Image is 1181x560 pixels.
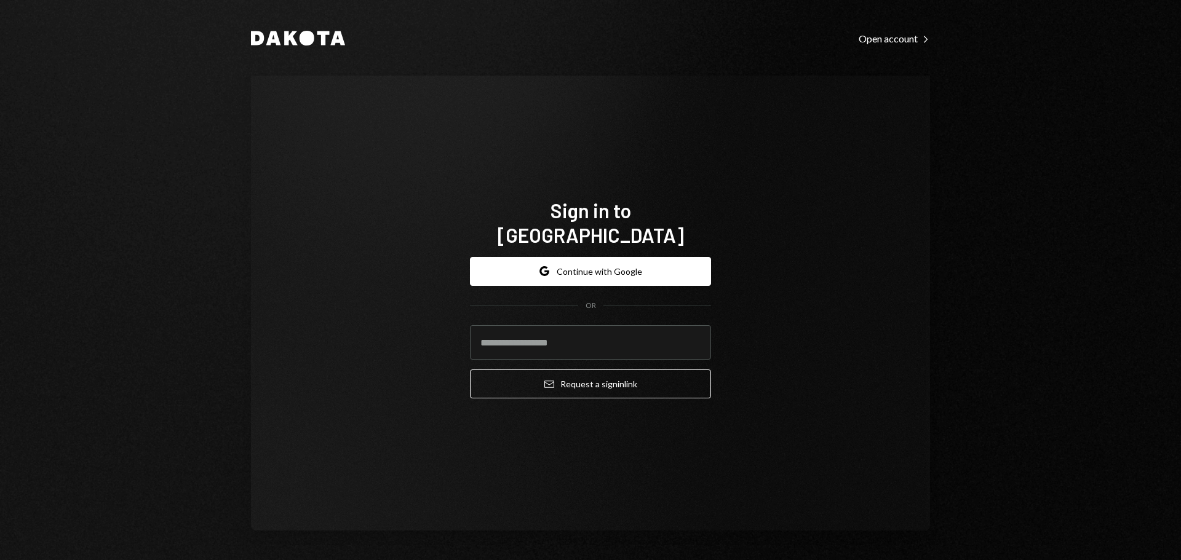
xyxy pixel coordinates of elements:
button: Request a signinlink [470,369,711,398]
a: Open account [859,31,930,45]
div: Open account [859,33,930,45]
button: Continue with Google [470,257,711,286]
h1: Sign in to [GEOGRAPHIC_DATA] [470,198,711,247]
div: OR [586,301,596,311]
